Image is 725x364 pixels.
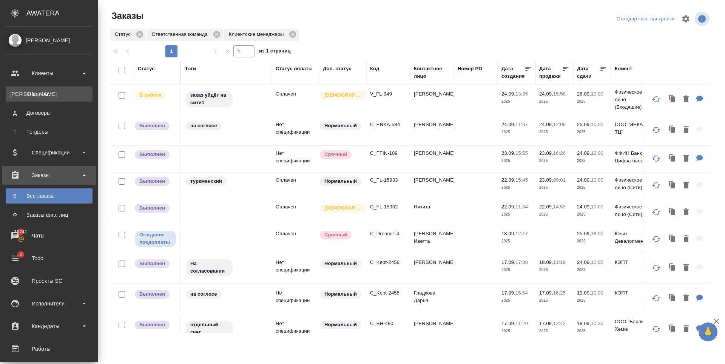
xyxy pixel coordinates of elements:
[665,122,680,138] button: Клонировать
[647,150,665,168] button: Обновить
[577,290,591,296] p: 19.09,
[615,230,651,245] p: Юник Девелопмент
[324,204,362,212] p: [DEMOGRAPHIC_DATA]
[591,122,603,127] p: 10:00
[515,321,528,326] p: 11:20
[185,259,268,276] div: На согласовании
[591,91,603,97] p: 10:00
[680,291,693,306] button: Удалить
[370,230,406,238] p: C_DreamP-4
[324,231,347,239] p: Срочный
[680,260,693,276] button: Удалить
[553,122,566,127] p: 12:09
[6,253,93,264] div: Todo
[6,230,93,241] div: Чаты
[515,259,528,265] p: 17:30
[272,86,319,113] td: Оплачен
[647,90,665,108] button: Обновить
[2,339,96,358] a: Работы
[139,231,171,246] p: Ожидание предоплаты
[323,65,352,72] div: Доп. статус
[501,204,515,210] p: 22.09,
[577,238,607,245] p: 2025
[539,157,569,165] p: 2025
[276,65,313,72] div: Статус оплаты
[324,177,357,185] p: Нормальный
[665,231,680,247] button: Клонировать
[10,228,32,236] span: 10741
[577,211,607,218] p: 2025
[272,226,319,253] td: Оплачен
[190,122,217,130] p: на соглосе
[539,177,553,183] p: 23.09,
[501,321,515,326] p: 17.09,
[272,316,319,342] td: Нет спецификации
[370,320,406,327] p: C_BH-490
[680,205,693,220] button: Удалить
[319,90,362,100] div: Выставляется автоматически для первых 3 заказов нового контактного лица. Особое внимание
[501,238,532,245] p: 2025
[185,289,268,299] div: на соглосе
[6,275,93,287] div: Проекты SC
[134,259,177,269] div: Выставляет ПМ после сдачи и проведения начислений. Последний этап для ПМа
[699,322,717,341] button: 🙏
[577,150,591,156] p: 24.09,
[615,65,632,72] div: Клиент
[110,29,146,41] div: Статус
[680,92,693,107] button: Удалить
[647,289,665,307] button: Обновить
[591,290,603,296] p: 10:00
[680,231,693,247] button: Удалить
[9,109,89,117] div: Договоры
[319,203,362,213] div: Выставляется автоматически для первых 3 заказов нового контактного лица. Особое внимание
[539,128,569,136] p: 2025
[9,128,89,136] div: Тендеры
[134,150,177,160] div: Выставляет ПМ после сдачи и проведения начислений. Последний этап для ПМа
[115,31,133,38] p: Статус
[259,46,291,57] span: из 1 страниц
[272,173,319,199] td: Оплачен
[577,122,591,127] p: 25.09,
[185,65,196,72] div: Тэги
[577,204,591,210] p: 24.09,
[591,150,603,156] p: 12:00
[577,231,591,236] p: 25.09,
[319,230,362,240] div: Выставляется автоматически, если на указанный объем услуг необходимо больше времени в стандартном...
[501,266,532,274] p: 2025
[319,259,362,269] div: Статус по умолчанию для стандартных заказов
[591,259,603,265] p: 12:00
[515,122,528,127] p: 11:07
[6,147,93,158] div: Спецификации
[693,92,707,107] button: Для КМ: от КВ: на русс и зпк, файл из 6 инвойсов. 1-2 страницы это один. ответ в вотс ап, удобно ...
[553,204,566,210] p: 14:53
[224,29,299,41] div: Клиентские менеджеры
[134,320,177,330] div: Выставляет ПМ после сдачи и проведения начислений. Последний этап для ПМа
[272,255,319,281] td: Нет спецификации
[615,289,651,297] p: КЭПТ
[647,259,665,277] button: Обновить
[414,65,450,80] div: Контактное лицо
[680,178,693,193] button: Удалить
[515,290,528,296] p: 15:54
[680,321,693,337] button: Удалить
[139,177,165,185] p: Выполнен
[410,86,454,113] td: [PERSON_NAME]
[553,150,566,156] p: 16:26
[272,199,319,226] td: Оплачен
[501,211,532,218] p: 2025
[370,65,379,72] div: Код
[410,173,454,199] td: [PERSON_NAME]
[134,203,177,213] div: Выставляет ПМ после сдачи и проведения начислений. Последний этап для ПМа
[539,297,569,304] p: 2025
[185,121,268,131] div: на соглосе
[665,260,680,276] button: Клонировать
[190,321,228,336] p: отдельный счет
[370,121,406,128] p: C_ENKA-584
[680,122,693,138] button: Удалить
[615,13,677,25] div: split button
[577,259,591,265] p: 24.09,
[190,177,222,185] p: туркменский
[272,146,319,172] td: Нет спецификации
[6,86,93,102] a: [PERSON_NAME]Клиенты
[615,259,651,266] p: КЭПТ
